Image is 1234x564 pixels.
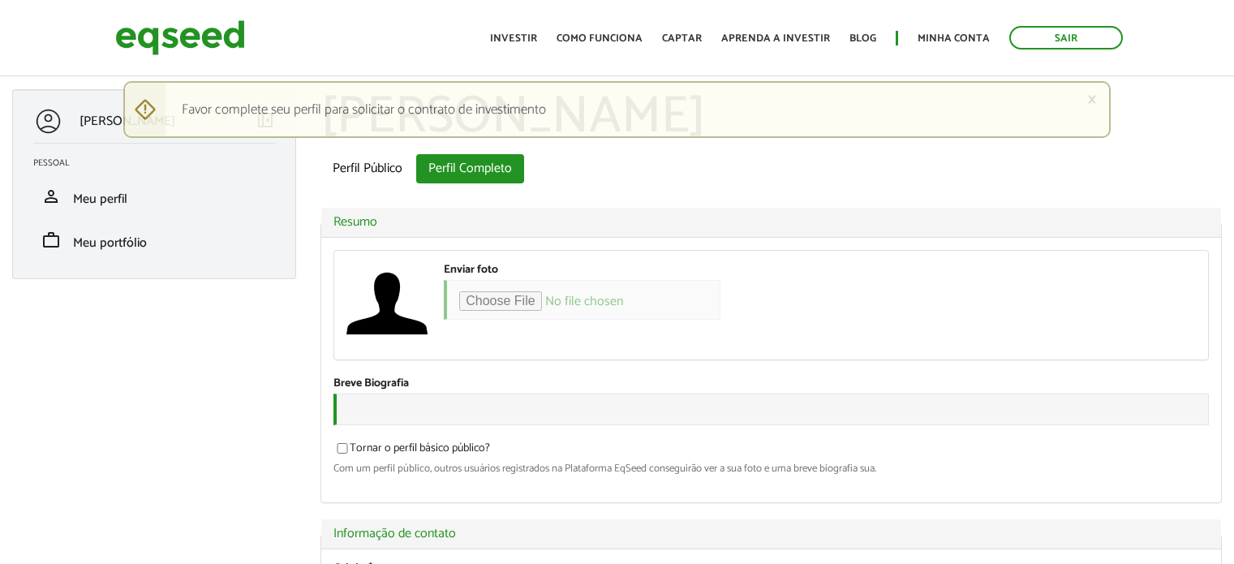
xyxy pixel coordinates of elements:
li: Meu perfil [21,174,287,218]
span: Meu portfólio [73,232,147,254]
a: Investir [490,33,537,44]
a: Blog [849,33,876,44]
a: Resumo [333,216,1209,229]
input: Tornar o perfil básico público? [328,443,357,454]
a: Captar [662,33,702,44]
a: Perfil Completo [416,154,524,183]
div: Com um perfil público, outros usuários registrados na Plataforma EqSeed conseguirão ver a sua fot... [333,463,1209,474]
li: Meu portfólio [21,218,287,262]
a: workMeu portfólio [33,230,275,250]
div: Favor complete seu perfil para solicitar o contrato de investimento [123,81,1111,138]
a: Como funciona [557,33,643,44]
span: work [41,230,61,250]
a: Ver perfil do usuário. [346,263,428,344]
img: EqSeed [115,16,245,59]
a: personMeu perfil [33,187,275,206]
a: Informação de contato [333,527,1209,540]
span: Meu perfil [73,188,127,210]
p: [PERSON_NAME] [80,114,175,129]
label: Tornar o perfil básico público? [333,443,490,459]
a: Aprenda a investir [721,33,830,44]
label: Enviar foto [444,265,498,276]
a: × [1087,91,1097,108]
h2: Pessoal [33,158,287,168]
img: Foto de RAFAEL FIGUEIREDO DE CASTRO SIMAO [346,263,428,344]
a: Minha conta [918,33,990,44]
span: person [41,187,61,206]
a: Perfil Público [320,154,415,183]
label: Breve Biografia [333,378,409,390]
a: Sair [1009,26,1123,50]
